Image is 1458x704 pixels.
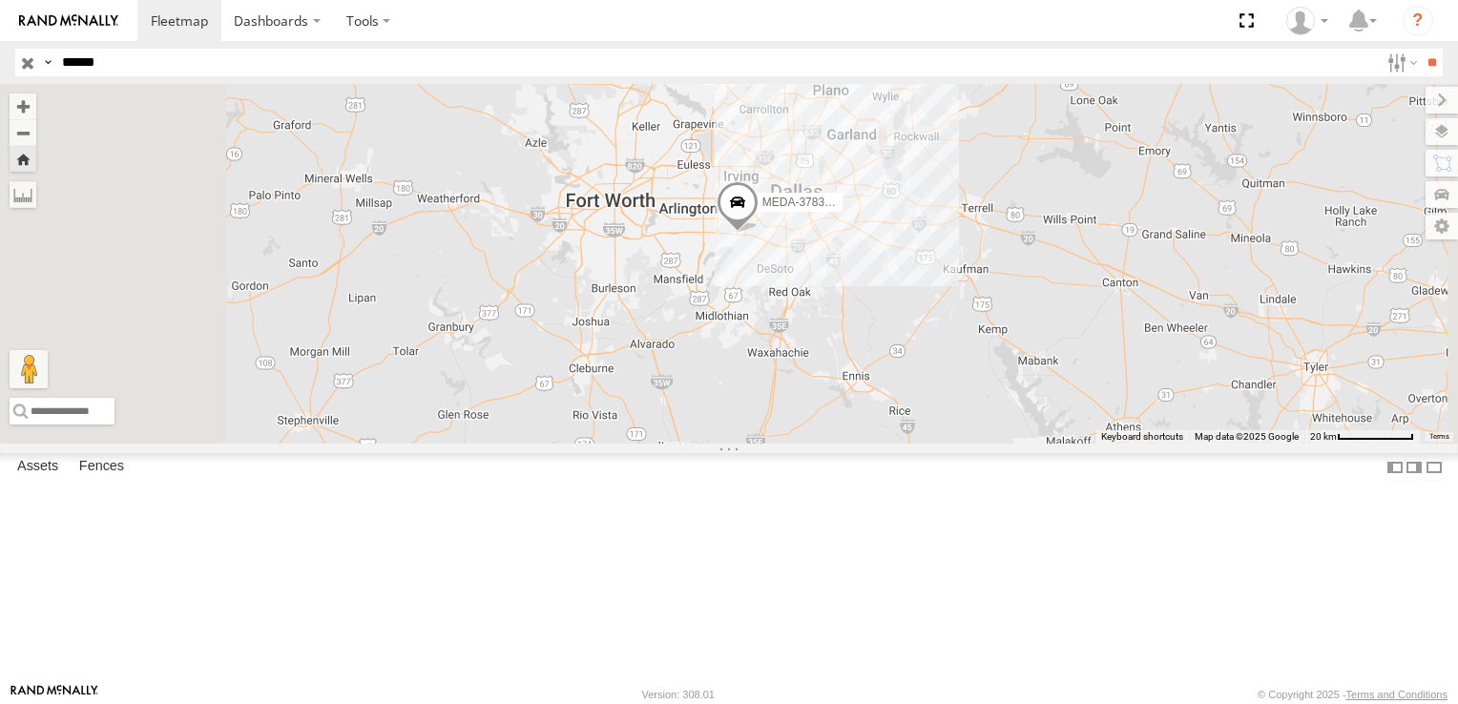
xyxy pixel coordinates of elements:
[8,454,68,481] label: Assets
[1380,49,1421,76] label: Search Filter Options
[1258,689,1448,700] div: © Copyright 2025 -
[10,181,36,208] label: Measure
[1403,6,1433,36] i: ?
[1405,453,1424,481] label: Dock Summary Table to the Right
[1385,453,1405,481] label: Dock Summary Table to the Left
[10,685,98,704] a: Visit our Website
[1310,431,1337,442] span: 20 km
[1304,430,1420,444] button: Map Scale: 20 km per 77 pixels
[10,93,36,119] button: Zoom in
[1346,689,1448,700] a: Terms and Conditions
[1429,432,1449,440] a: Terms (opens in new tab)
[10,146,36,172] button: Zoom Home
[762,196,872,209] span: MEDA-378308-Swing
[1425,453,1444,481] label: Hide Summary Table
[1426,213,1458,239] label: Map Settings
[1280,7,1335,35] div: Harry Spraque
[1101,430,1183,444] button: Keyboard shortcuts
[70,454,134,481] label: Fences
[10,119,36,146] button: Zoom out
[40,49,55,76] label: Search Query
[10,350,48,388] button: Drag Pegman onto the map to open Street View
[642,689,715,700] div: Version: 308.01
[19,14,118,28] img: rand-logo.svg
[1195,431,1299,442] span: Map data ©2025 Google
